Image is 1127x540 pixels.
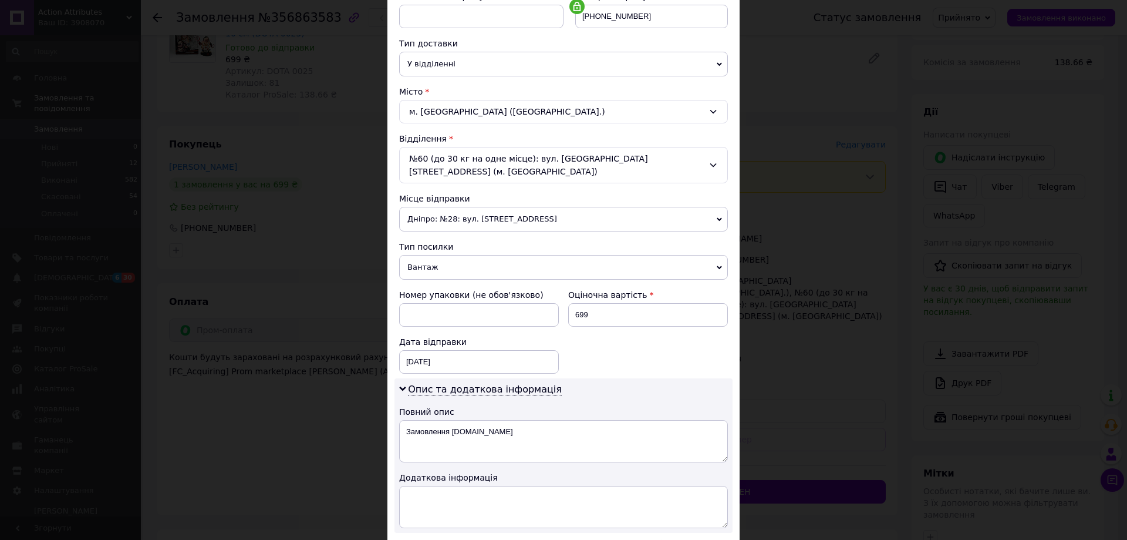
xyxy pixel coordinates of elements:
div: Оціночна вартість [568,289,728,301]
span: Місце відправки [399,194,470,203]
div: Додаткова інформація [399,472,728,484]
span: У відділенні [399,52,728,76]
span: Дніпро: №28: вул. [STREET_ADDRESS] [399,207,728,232]
div: №60 (до 30 кг на одне місце): вул. [GEOGRAPHIC_DATA] [STREET_ADDRESS] (м. [GEOGRAPHIC_DATA]) [399,147,728,183]
span: Тип доставки [399,39,458,48]
textarea: Замовлення [DOMAIN_NAME] [399,420,728,462]
div: Місто [399,86,728,98]
span: Опис та додаткова інформація [408,384,562,395]
div: Повний опис [399,406,728,418]
div: Номер упаковки (не обов'язково) [399,289,559,301]
div: Дата відправки [399,336,559,348]
span: Вантаж [399,255,728,280]
span: Тип посилки [399,242,453,251]
div: Відділення [399,133,728,145]
input: +380 [575,5,728,28]
div: м. [GEOGRAPHIC_DATA] ([GEOGRAPHIC_DATA].) [399,100,728,123]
